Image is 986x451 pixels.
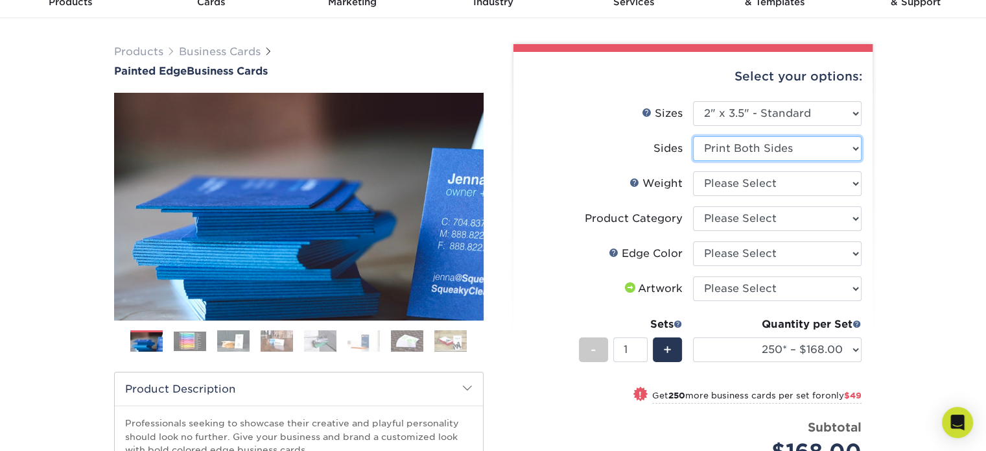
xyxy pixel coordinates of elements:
strong: Subtotal [808,420,862,434]
div: Open Intercom Messenger [942,407,973,438]
img: Business Cards 07 [391,330,423,352]
span: Painted Edge [114,65,187,77]
div: Weight [629,176,683,191]
span: $49 [844,391,862,400]
span: ! [639,388,642,402]
img: Business Cards 06 [347,330,380,352]
div: Sizes [642,106,683,121]
div: Product Category [585,211,683,226]
img: Painted Edge 01 [114,21,484,391]
a: Business Cards [179,45,261,58]
h1: Business Cards [114,65,484,77]
a: Products [114,45,163,58]
div: Sets [579,317,683,332]
div: Select your options: [524,52,862,101]
img: Business Cards 04 [261,330,293,352]
div: Edge Color [609,246,683,262]
span: + [663,340,672,360]
div: Sides [653,141,683,156]
a: Painted EdgeBusiness Cards [114,65,484,77]
img: Business Cards 08 [434,330,467,352]
span: only [825,391,862,400]
strong: 250 [668,391,685,400]
span: - [591,340,596,360]
img: Business Cards 02 [174,332,206,351]
img: Business Cards 05 [304,330,336,352]
h2: Product Description [115,372,483,406]
div: Artwork [622,281,683,297]
small: Get more business cards per set for [652,391,862,404]
img: Business Cards 01 [130,326,163,358]
img: Business Cards 03 [217,330,250,352]
div: Quantity per Set [693,317,862,332]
